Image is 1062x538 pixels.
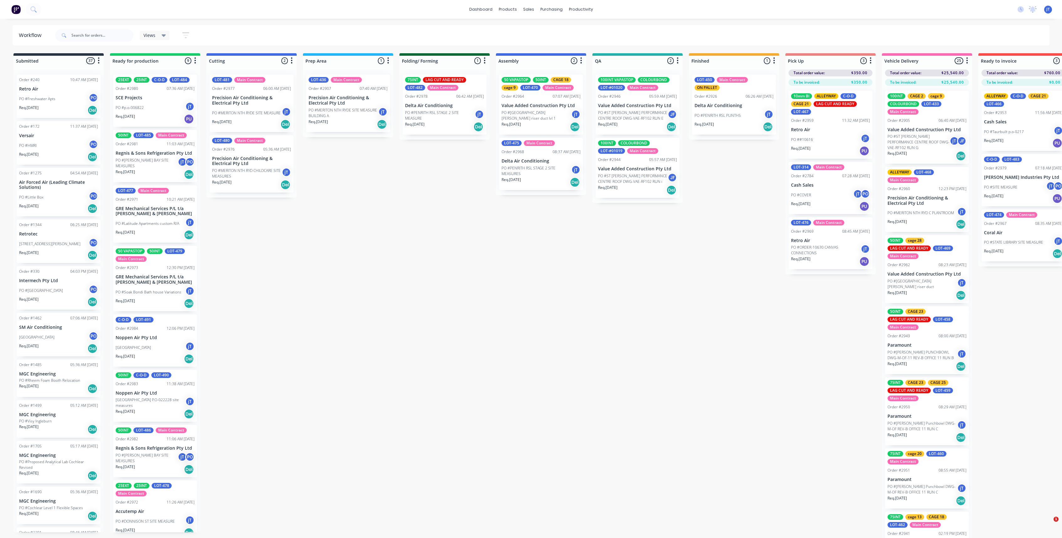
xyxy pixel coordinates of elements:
[309,77,329,83] div: LOT-436
[957,136,966,146] div: JF
[113,130,197,182] div: 50INTLOT-485Main ContractOrder #298111:03 AM [DATE]Regnis & Sons Refrigeration Pty LtdPO #[PERSON...
[791,173,814,179] div: Order #2784
[167,141,195,147] div: 11:03 AM [DATE]
[888,127,966,132] p: Value Added Construction Pty Ltd
[956,290,966,300] div: Del
[888,177,919,183] div: Main Contract
[282,107,291,116] div: jT
[984,212,1004,218] div: LOT-474
[87,204,97,214] div: Del
[791,93,812,99] div: 10mm BI
[888,169,912,175] div: ALLEYWAY
[861,189,870,199] div: PO
[905,238,924,243] div: cage 28
[19,96,55,102] p: PO #Freshwater Apts
[89,285,98,294] div: PO
[861,134,870,143] div: jT
[234,77,265,83] div: Main Contract
[598,148,625,154] div: LOT-#01019
[212,95,291,106] p: Precision Air Conditioning & Electrical Pty Ltd
[984,110,1007,116] div: Order #2953
[914,169,934,175] div: LOT-468
[921,101,941,107] div: LOT-433
[17,121,101,165] div: Order #17211:37 AM [DATE]VersairPO #HMRIPOReq.[DATE]Del
[165,248,185,254] div: LOT-479
[763,122,773,132] div: Del
[598,85,625,91] div: LOT-#01020
[378,107,388,116] div: jT
[984,221,1007,226] div: Order #2967
[984,138,1003,143] p: Req. [DATE]
[178,157,187,167] div: jT
[791,164,811,170] div: LOT-314
[116,95,195,101] p: SCE Projects
[19,124,39,129] div: Order #172
[814,93,838,99] div: ALLEYWAY
[1010,93,1026,99] div: C-O-D
[888,134,950,151] p: PO #ST [PERSON_NAME] PERFORMANCE CENTRE ROOF DWG-VAE-RF102 RUN G
[861,244,870,254] div: jT
[309,119,328,125] p: Req. [DATE]
[423,77,466,83] div: LAG CUT AND READY
[842,229,870,234] div: 08:45 AM [DATE]
[499,75,583,135] div: 50 VAPASTOP50INTCAGE 18cage 9LOT-470Main ContractOrder #296407:07 AM [DATE]Value Added Constructi...
[791,245,861,256] p: PO #ORDER-10630 CANVAS CONNECTIONS
[502,94,524,99] div: Order #2964
[116,86,138,91] div: Order #2980
[533,77,549,83] div: 50INT
[627,85,658,91] div: Main Contract
[888,118,910,123] div: Order #2905
[950,136,959,146] div: jT
[502,140,522,146] div: LOT-475
[789,162,872,214] div: LOT-314Main ContractOrder #278407:28 AM [DATE]Cash SalesPO #COVERjTPOReq.[DATE]PU
[185,286,195,296] div: jT
[524,140,555,146] div: Main Contract
[695,113,741,118] p: PO #PENRITH RSL PLINTHS
[19,86,98,92] p: Retro Air
[263,86,291,91] div: 06:00 AM [DATE]
[888,195,966,206] p: Precision Air Conditioning & Electrical Pty Ltd
[502,149,524,155] div: Order #2968
[791,192,811,198] p: PO #COVER
[571,165,580,174] div: jT
[427,85,458,91] div: Main Contract
[377,119,387,129] div: Del
[17,168,101,217] div: Order #127504:54 AM [DATE]Air Forced Air (Leading Climate Solutions)PO #Little BoxPOReq.[DATE]Del
[405,122,424,127] p: Req. [DATE]
[184,230,194,240] div: Del
[116,298,135,304] p: Req. [DATE]
[502,165,571,177] p: PO #PENRITH RSL STAGE 2 SITE MEASURES
[598,140,616,146] div: 100INT
[405,85,425,91] div: LOT-482
[116,206,195,217] p: GRE Mechanical Services P/L t/a [PERSON_NAME] & [PERSON_NAME]
[598,166,677,172] p: Value Added Construction Pty Ltd
[598,185,617,190] p: Req. [DATE]
[695,94,717,99] div: Order #2926
[466,5,496,14] a: dashboard
[939,262,966,268] div: 08:23 AM [DATE]
[116,289,181,295] p: PO #Soak Bondi Bath house Variations
[791,183,870,188] p: Cash Sales
[309,86,331,91] div: Order #2907
[789,91,872,159] div: 10mm BIALLEYWAYC-O-DCAGE 21LAG CUT AND READYLOT-467Order #295911:32 AM [DATE]Retro AirPO ##10616j...
[19,133,98,138] p: Versair
[853,189,862,199] div: jT
[571,110,580,119] div: jT
[184,114,194,124] div: PU
[87,105,97,115] div: Del
[70,170,98,176] div: 04:54 AM [DATE]
[888,238,903,243] div: 50INT
[888,278,957,290] p: PO #[GEOGRAPHIC_DATA][PERSON_NAME] riser duct
[984,248,1003,254] p: Req. [DATE]
[791,238,870,243] p: Retro Air
[638,77,669,83] div: COLOURBOND
[888,151,907,156] p: Req. [DATE]
[813,220,844,225] div: Main Contract
[859,146,869,156] div: PU
[116,105,144,111] p: PO #p.o-006822
[116,265,138,271] div: Order #2973
[791,118,814,123] div: Order #2959
[116,274,195,285] p: GRE Mechanical Services P/L t/a [PERSON_NAME] & [PERSON_NAME]
[89,93,98,102] div: PO
[19,288,63,293] p: PO #[GEOGRAPHIC_DATA]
